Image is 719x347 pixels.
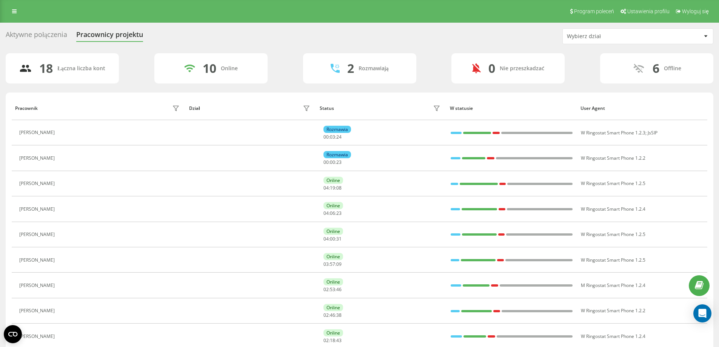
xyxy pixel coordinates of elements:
span: Program poleceń [574,8,614,14]
div: Online [323,329,343,336]
div: Online [221,65,238,72]
span: W Ringostat Smart Phone 1.2.4 [581,333,645,339]
span: W Ringostat Smart Phone 1.2.2 [581,155,645,161]
span: 24 [336,134,342,140]
span: 46 [330,312,335,318]
div: : : [323,211,342,216]
span: W Ringostat Smart Phone 1.2.5 [581,180,645,187]
span: M Ringostat Smart Phone 1.2.4 [581,282,645,288]
div: Łączna liczba kont [57,65,105,72]
span: W Ringostat Smart Phone 1.2.2 [581,307,645,314]
span: 00 [330,236,335,242]
span: 38 [336,312,342,318]
div: Rozmawia [323,126,351,133]
span: Ustawienia profilu [627,8,670,14]
div: [PERSON_NAME] [19,308,57,313]
span: 46 [336,286,342,293]
span: 00 [323,134,329,140]
button: Open CMP widget [4,325,22,343]
div: Open Intercom Messenger [693,304,711,322]
div: : : [323,134,342,140]
span: W Ringostat Smart Phone 1.2.5 [581,257,645,263]
span: 09 [336,261,342,267]
div: 6 [653,61,659,76]
span: W Ringostat Smart Phone 1.2.4 [581,206,645,212]
div: [PERSON_NAME] [19,258,57,263]
div: 2 [347,61,354,76]
span: 04 [323,210,329,216]
div: Online [323,304,343,311]
span: JsSIP [648,130,657,136]
div: Pracownicy projektu [76,31,143,42]
span: 00 [330,159,335,165]
div: [PERSON_NAME] [19,283,57,288]
div: Online [323,228,343,235]
div: : : [323,287,342,292]
span: 23 [336,210,342,216]
div: Status [320,106,334,111]
div: 18 [39,61,53,76]
div: 0 [488,61,495,76]
span: 57 [330,261,335,267]
div: User Agent [580,106,704,111]
div: Wybierz dział [567,33,657,40]
div: Rozmawia [323,151,351,158]
div: [PERSON_NAME] [19,130,57,135]
span: 43 [336,337,342,344]
div: : : [323,236,342,242]
span: 02 [323,337,329,344]
div: [PERSON_NAME] [19,207,57,212]
div: Aktywne połączenia [6,31,67,42]
div: [PERSON_NAME] [19,232,57,237]
span: 19 [330,185,335,191]
div: [PERSON_NAME] [19,181,57,186]
div: Rozmawiają [359,65,389,72]
div: : : [323,185,342,191]
div: [PERSON_NAME] [19,156,57,161]
div: [PERSON_NAME] [19,334,57,339]
span: 06 [330,210,335,216]
span: 03 [330,134,335,140]
div: Online [323,177,343,184]
div: Offline [664,65,681,72]
div: Online [323,202,343,209]
div: Pracownik [15,106,38,111]
span: 08 [336,185,342,191]
div: W statusie [450,106,573,111]
span: 53 [330,286,335,293]
span: 02 [323,286,329,293]
div: : : [323,338,342,343]
span: 23 [336,159,342,165]
div: : : [323,262,342,267]
span: 03 [323,261,329,267]
div: Nie przeszkadzać [500,65,544,72]
div: : : [323,160,342,165]
span: 02 [323,312,329,318]
span: W Ringostat Smart Phone 1.2.5 [581,231,645,238]
span: 18 [330,337,335,344]
span: 04 [323,236,329,242]
span: W Ringostat Smart Phone 1.2.3 [581,130,645,136]
div: Online [323,253,343,260]
span: 00 [323,159,329,165]
span: 31 [336,236,342,242]
div: Dział [189,106,200,111]
span: Wyloguj się [682,8,709,14]
div: : : [323,313,342,318]
span: 04 [323,185,329,191]
div: 10 [203,61,216,76]
div: Online [323,278,343,285]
